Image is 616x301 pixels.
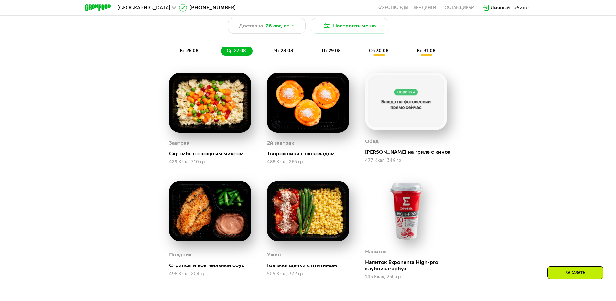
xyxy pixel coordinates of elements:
div: Творожники с шоколадом [267,150,354,157]
div: Полдник [169,250,192,260]
div: 498 Ккал, 204 гр [169,271,251,276]
div: 145 Ккал, 250 гр [365,275,447,280]
div: Скрэмбл с овощным миксом [169,150,256,157]
span: вс 31.08 [417,48,436,54]
div: 505 Ккал, 372 гр [267,271,349,276]
span: Доставка: [239,22,265,30]
div: Говяжьи щечки с птитимом [267,262,354,269]
a: Качество еды [377,5,408,10]
div: Стрипсы и коктейльный соус [169,262,256,269]
div: 488 Ккал, 265 гр [267,160,349,165]
span: пт 29.08 [322,48,341,54]
span: ср 27.08 [227,48,246,54]
div: [PERSON_NAME] на гриле с киноа [365,149,452,155]
div: Обед [365,137,379,146]
div: 429 Ккал, 310 гр [169,160,251,165]
div: Заказать [547,266,603,279]
div: 477 Ккал, 346 гр [365,158,447,163]
button: Настроить меню [311,18,388,34]
div: поставщикам [441,5,475,10]
span: вт 26.08 [180,48,199,54]
span: сб 30.08 [369,48,389,54]
a: [PHONE_NUMBER] [179,4,236,12]
div: Ужин [267,250,281,260]
span: чт 28.08 [274,48,293,54]
span: 26 авг, вт [266,22,289,30]
div: 2й завтрак [267,138,294,148]
div: Напиток Exponenta High-pro клубника-арбуз [365,259,452,272]
a: Вендинги [414,5,436,10]
div: Личный кабинет [491,4,531,12]
div: Завтрак [169,138,189,148]
span: [GEOGRAPHIC_DATA] [117,5,170,10]
div: Напиток [365,247,387,256]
